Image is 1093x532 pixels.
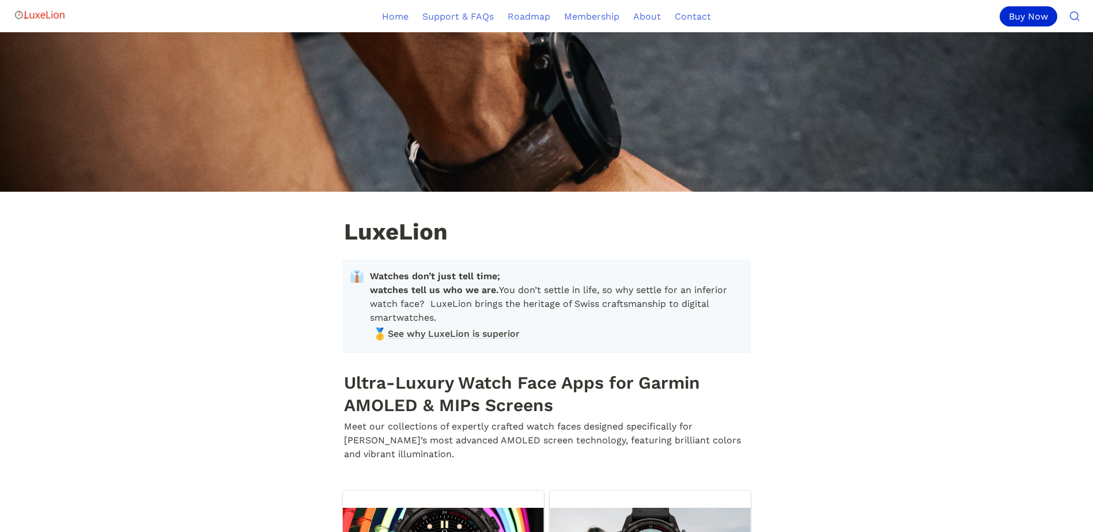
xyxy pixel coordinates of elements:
[343,418,751,463] p: Meet our collections of expertly crafted watch faces designed specifically for [PERSON_NAME]’s mo...
[343,370,751,418] h1: Ultra-Luxury Watch Face Apps for Garmin AMOLED & MIPs Screens
[388,327,520,341] span: See why LuxeLion is superior
[1000,6,1062,26] a: Buy Now
[350,269,364,283] span: 👔
[343,219,751,247] h1: LuxeLion
[373,327,384,339] span: 🥇
[370,271,503,295] strong: Watches don’t just tell time; watches tell us who we are.
[370,269,741,325] span: You don’t settle in life, so why settle for an inferior watch face? LuxeLion brings the heritage ...
[14,3,66,26] img: Logo
[1000,6,1057,26] div: Buy Now
[370,325,741,343] a: 🥇See why LuxeLion is superior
